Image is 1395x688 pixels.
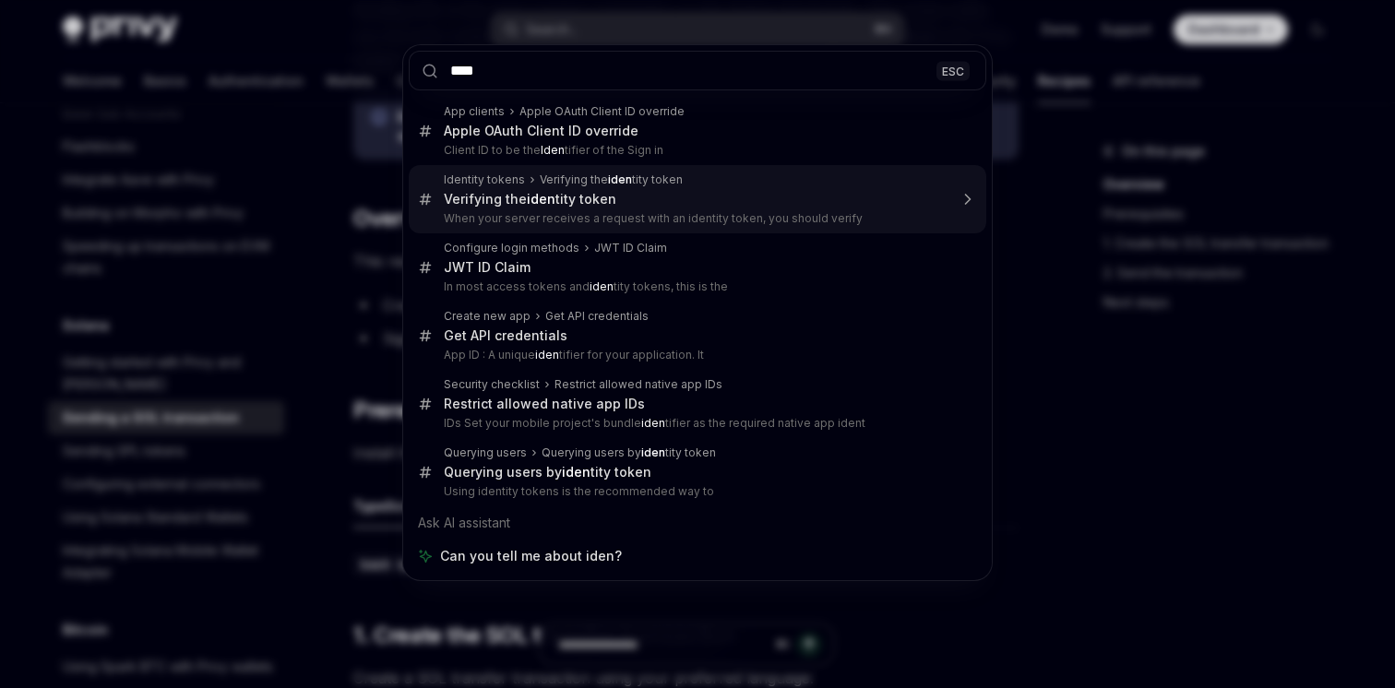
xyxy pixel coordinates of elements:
div: Verifying the tity token [444,191,616,208]
div: Get API credentials [545,309,649,324]
b: iden [535,348,559,362]
p: In most access tokens and tity tokens, this is the [444,279,948,294]
p: IDs Set your mobile project's bundle tifier as the required native app ident [444,416,948,431]
div: Verifying the tity token [540,172,683,187]
div: Ask AI assistant [409,506,986,540]
b: iden [641,445,665,459]
p: Using identity tokens is the recommended way to [444,484,948,499]
p: App ID : A unique tifier for your application. It [444,348,948,362]
b: iden [641,416,665,430]
div: Querying users by tity token [444,464,651,480]
div: Querying users [444,445,527,460]
div: Restrict allowed native app IDs [444,396,645,412]
div: Identity tokens [444,172,525,187]
div: Security checklist [444,377,540,392]
b: iden [527,191,555,207]
div: Configure login methods [444,241,579,255]
div: Create new app [444,309,531,324]
b: iden [562,464,590,480]
span: Can you tell me about iden? [440,547,622,565]
div: Apple OAuth Client ID override [519,104,685,119]
b: Iden [541,143,565,157]
div: App clients [444,104,505,119]
b: iden [590,279,614,293]
div: ESC [936,61,970,80]
div: JWT ID Claim [594,241,667,255]
div: JWT ID Claim [444,259,531,276]
div: Get API credentials [444,327,567,344]
b: iden [608,172,632,186]
div: Querying users by tity token [542,445,716,460]
div: Apple OAuth Client ID override [444,123,638,139]
div: Restrict allowed native app IDs [554,377,722,392]
p: Client ID to be the tifier of the Sign in [444,143,948,158]
p: When your server receives a request with an identity token, you should verify [444,211,948,226]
